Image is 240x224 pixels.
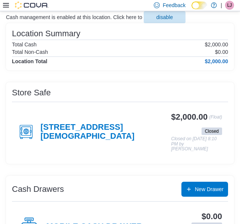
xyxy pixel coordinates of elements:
[12,88,51,97] h3: Store Safe
[144,11,186,23] button: disable
[40,123,171,141] h4: [STREET_ADDRESS][DEMOGRAPHIC_DATA]
[202,212,222,221] h3: $0.00
[205,42,228,47] p: $2,000.00
[209,113,222,126] p: (Float)
[171,136,222,152] p: Closed on [DATE] 8:10 PM by [PERSON_NAME]
[12,42,37,47] h6: Total Cash
[195,185,224,193] span: New Drawer
[163,1,186,9] span: Feedback
[181,182,228,197] button: New Drawer
[12,49,48,55] h6: Total Non-Cash
[12,185,64,194] h3: Cash Drawers
[205,58,228,64] h4: $2,000.00
[12,29,80,38] h3: Location Summary
[191,1,207,9] input: Dark Mode
[202,128,222,135] span: Closed
[156,13,173,21] span: disable
[171,113,208,122] h3: $2,000.00
[227,1,232,10] span: LJ
[215,49,228,55] p: $0.00
[12,58,47,64] h4: Location Total
[15,1,49,9] img: Cova
[221,1,222,10] p: |
[225,1,234,10] div: Liam Jefferson
[6,14,142,20] p: Cash management is enabled at this location. Click here to
[205,128,219,135] span: Closed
